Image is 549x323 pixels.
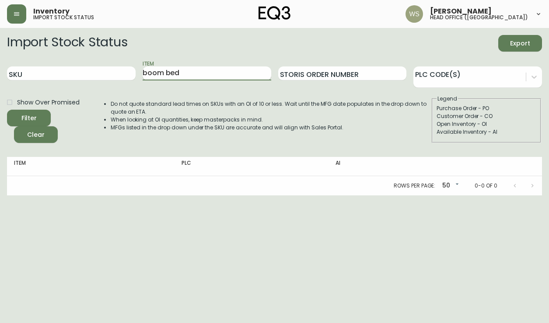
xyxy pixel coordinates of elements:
[430,8,492,15] span: [PERSON_NAME]
[111,124,431,132] li: MFGs listed in the drop down under the SKU are accurate and will align with Sales Portal.
[21,113,37,124] div: Filter
[437,128,536,136] div: Available Inventory - AI
[21,129,51,140] span: Clear
[439,179,461,193] div: 50
[33,8,70,15] span: Inventory
[406,5,423,23] img: d421e764c7328a6a184e62c810975493
[259,6,291,20] img: logo
[33,15,94,20] h5: import stock status
[17,98,80,107] span: Show Over Promised
[498,35,542,52] button: Export
[437,95,458,103] legend: Legend
[505,38,535,49] span: Export
[394,182,435,190] p: Rows per page:
[437,120,536,128] div: Open Inventory - OI
[329,157,451,176] th: AI
[14,126,58,143] button: Clear
[111,116,431,124] li: When looking at OI quantities, keep masterpacks in mind.
[111,100,431,116] li: Do not quote standard lead times on SKUs with an OI of 10 or less. Wait until the MFG date popula...
[7,35,127,52] h2: Import Stock Status
[437,104,536,112] div: Purchase Order - PO
[175,157,328,176] th: PLC
[437,112,536,120] div: Customer Order - CO
[475,182,497,190] p: 0-0 of 0
[7,110,51,126] button: Filter
[7,157,175,176] th: Item
[430,15,528,20] h5: head office ([GEOGRAPHIC_DATA])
